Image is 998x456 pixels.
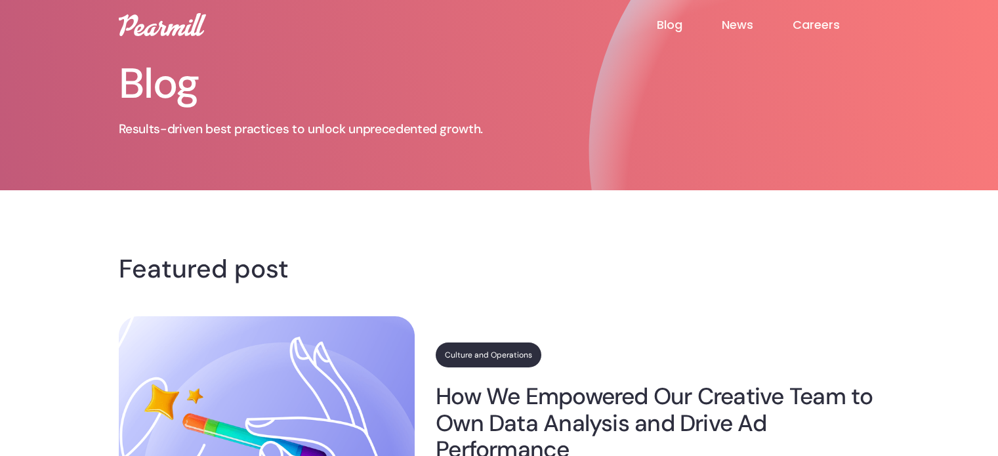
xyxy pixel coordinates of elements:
[793,17,879,33] a: Careers
[119,259,880,280] h4: Featured post
[657,17,722,33] a: Blog
[119,121,565,138] p: Results-driven best practices to unlock unprecedented growth.
[119,13,206,36] img: Pearmill logo
[722,17,793,33] a: News
[436,342,541,367] a: Culture and Operations
[119,63,565,105] h1: Blog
